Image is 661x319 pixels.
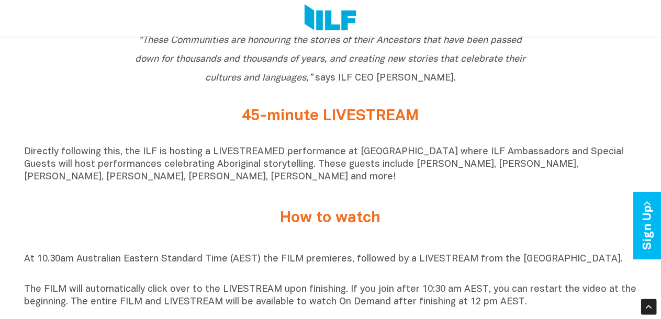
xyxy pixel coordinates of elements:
h2: How to watch [135,210,527,227]
p: The FILM will automatically click over to the LIVESTREAM upon finishing. If you join after 10:30 ... [25,283,637,309]
i: “These Communities are honouring the stories of their Ancestors that have been passed down for th... [136,36,526,83]
h2: 45-minute LIVESTREAM [135,108,527,125]
span: says ILF CEO [PERSON_NAME]. [136,36,526,83]
img: Logo [305,4,356,32]
p: Directly following this, the ILF is hosting a LIVESTREAMED performance at [GEOGRAPHIC_DATA] where... [25,146,637,184]
div: Scroll Back to Top [641,299,657,315]
p: At 10.30am Australian Eastern Standard Time (AEST) the FILM premieres, followed by a LIVESTREAM f... [25,253,637,278]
